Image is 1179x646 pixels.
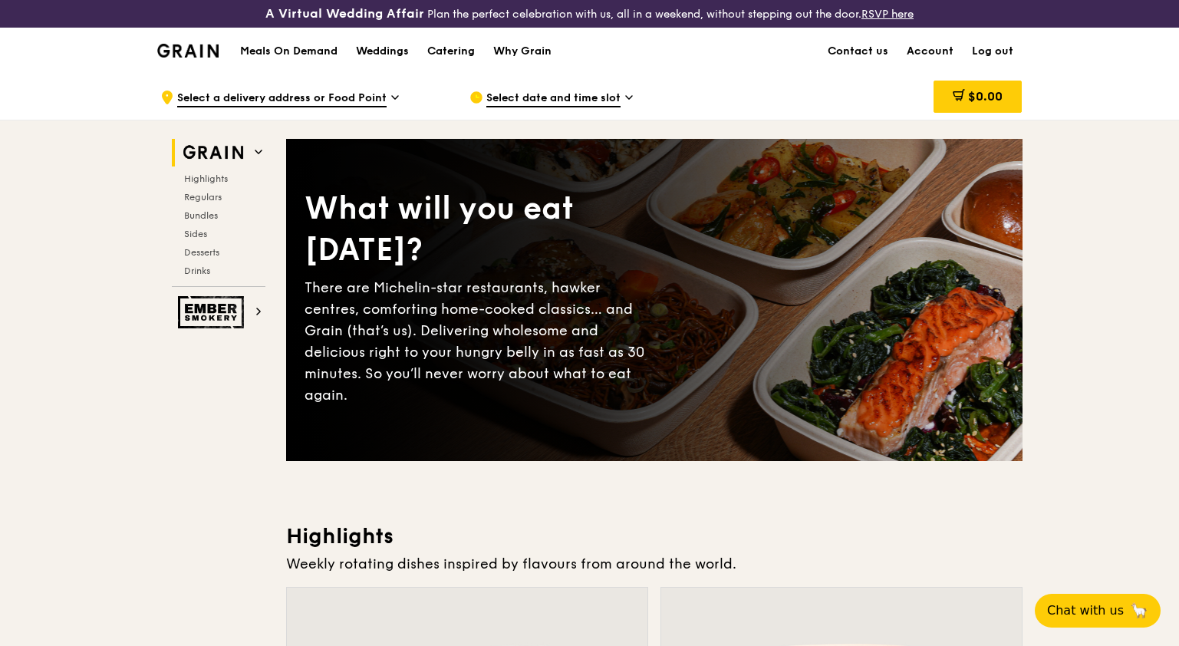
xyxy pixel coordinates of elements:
a: Catering [418,28,484,74]
span: Highlights [184,173,228,184]
span: Drinks [184,265,210,276]
div: Why Grain [493,28,552,74]
a: RSVP here [861,8,914,21]
h1: Meals On Demand [240,44,338,59]
a: Why Grain [484,28,561,74]
span: Desserts [184,247,219,258]
span: Select date and time slot [486,91,621,107]
img: Grain web logo [178,139,249,166]
div: Catering [427,28,475,74]
span: Regulars [184,192,222,203]
img: Grain [157,44,219,58]
a: Weddings [347,28,418,74]
h3: A Virtual Wedding Affair [265,6,424,21]
a: Account [897,28,963,74]
div: Weekly rotating dishes inspired by flavours from around the world. [286,553,1023,575]
div: There are Michelin-star restaurants, hawker centres, comforting home-cooked classics… and Grain (... [305,277,654,406]
a: GrainGrain [157,27,219,73]
span: Chat with us [1047,602,1124,620]
div: Plan the perfect celebration with us, all in a weekend, without stepping out the door. [196,6,983,21]
div: What will you eat [DATE]? [305,188,654,271]
div: Weddings [356,28,409,74]
span: Sides [184,229,207,239]
a: Log out [963,28,1023,74]
a: Contact us [818,28,897,74]
span: 🦙 [1130,602,1148,620]
span: Bundles [184,210,218,221]
span: Select a delivery address or Food Point [177,91,387,107]
button: Chat with us🦙 [1035,594,1161,628]
h3: Highlights [286,522,1023,550]
span: $0.00 [968,89,1003,104]
img: Ember Smokery web logo [178,296,249,328]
